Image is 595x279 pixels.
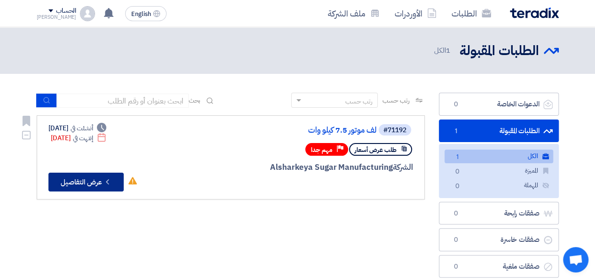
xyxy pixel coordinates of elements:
span: إنتهت في [73,133,93,143]
span: مهم جدا [311,145,333,154]
span: 0 [451,100,462,109]
a: صفقات ملغية0 [439,255,559,278]
div: رتب حسب [345,96,373,106]
span: الكل [434,45,452,56]
a: الطلبات [444,2,499,24]
span: رتب حسب [382,96,409,105]
a: الكل [444,150,553,163]
a: المميزة [444,164,553,178]
div: الحساب [56,7,76,15]
div: [DATE] [48,123,107,133]
div: #71192 [383,127,406,134]
a: صفقات رابحة0 [439,202,559,225]
a: الدعوات الخاصة0 [439,93,559,116]
button: عرض التفاصيل [48,173,124,191]
a: Open chat [563,247,588,272]
a: الطلبات المقبولة1 [439,120,559,143]
div: [PERSON_NAME] [37,15,77,20]
img: profile_test.png [80,6,95,21]
span: أنشئت في [71,123,93,133]
span: 1 [446,45,450,56]
span: English [131,11,151,17]
a: المهملة [444,179,553,192]
a: لف موتور 7.5 كيلو وات [189,126,377,135]
input: ابحث بعنوان أو رقم الطلب [57,94,189,108]
span: بحث [189,96,201,105]
span: 0 [451,235,462,245]
div: Alsharkeya Sugar Manufacturing [187,161,413,174]
span: 0 [452,167,463,177]
button: English [125,6,167,21]
span: 0 [451,209,462,218]
span: 1 [451,127,462,136]
span: الشركة [393,161,413,173]
div: [DATE] [51,133,107,143]
span: طلب عرض أسعار [355,145,397,154]
span: 0 [451,262,462,271]
a: ملف الشركة [320,2,387,24]
a: الأوردرات [387,2,444,24]
img: Teradix logo [510,8,559,18]
a: صفقات خاسرة0 [439,228,559,251]
h2: الطلبات المقبولة [460,42,539,60]
span: 1 [452,152,463,162]
span: 0 [452,182,463,191]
